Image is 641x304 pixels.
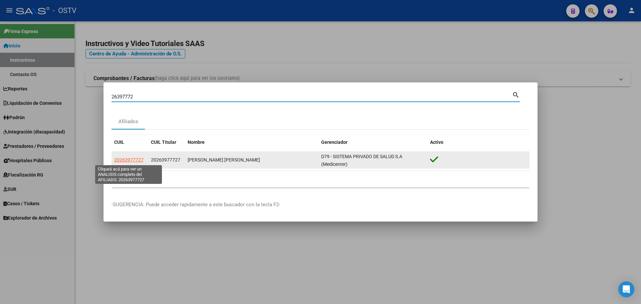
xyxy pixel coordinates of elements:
div: [PERSON_NAME] [PERSON_NAME] [188,156,316,164]
div: Afiliados [119,118,138,125]
mat-icon: search [512,90,520,98]
span: 20263977727 [151,157,180,163]
span: CUIL Titular [151,139,176,145]
span: Gerenciador [321,139,348,145]
datatable-header-cell: Gerenciador [318,135,427,149]
div: Open Intercom Messenger [618,281,634,297]
datatable-header-cell: Activo [427,135,529,149]
span: CUIL [114,139,124,145]
span: 20263977727 [114,157,144,163]
datatable-header-cell: Nombre [185,135,318,149]
datatable-header-cell: CUIL [112,135,148,149]
span: Activo [430,139,443,145]
span: Nombre [188,139,205,145]
p: -SUGERENCIA: Puede acceder rapidamente a este buscador con la tecla F2- [112,201,529,209]
datatable-header-cell: CUIL Titular [148,135,185,149]
div: 1 total [112,171,529,188]
span: D79 - SISTEMA PRIVADO DE SALUD S.A (Medicenter) [321,154,402,167]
